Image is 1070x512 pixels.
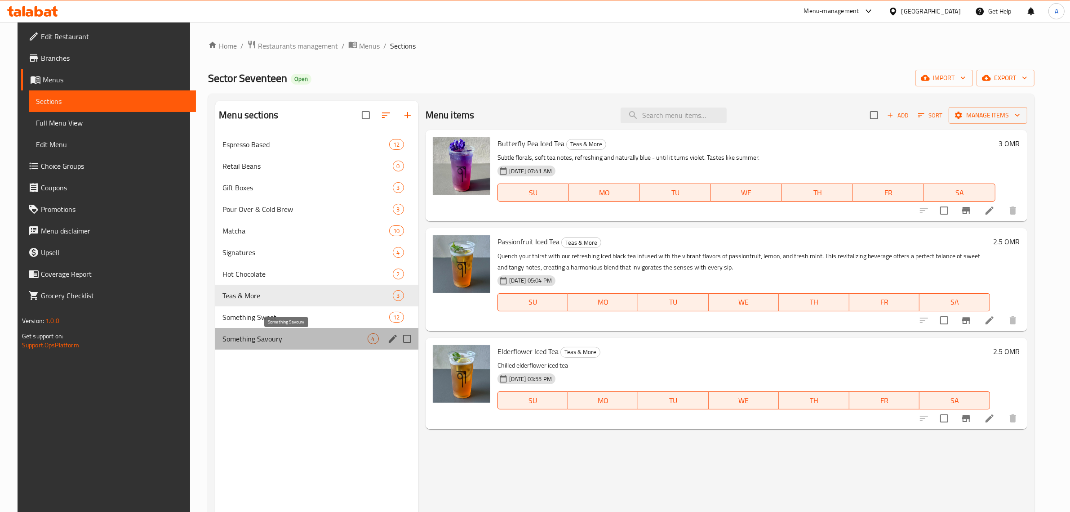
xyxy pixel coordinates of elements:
div: Matcha10 [215,220,418,242]
span: 4 [368,335,378,343]
span: Coverage Report [41,269,189,279]
div: Menu-management [804,6,859,17]
h2: Menu sections [219,108,278,122]
div: Espresso Based [222,139,389,150]
span: Butterfly Pea Iced Tea [497,137,564,150]
div: Retail Beans0 [215,155,418,177]
div: Teas & More [566,139,606,150]
span: Select all sections [356,106,375,125]
button: delete [1002,408,1024,429]
a: Sections [29,90,196,112]
div: Teas & More [561,237,601,248]
p: Subtle florals, soft tea notes, refreshing and naturally blue - until it turns violet. Tastes lik... [497,152,995,163]
span: [DATE] 07:41 AM [506,167,555,175]
span: Select section [865,106,884,125]
div: items [389,225,404,236]
button: WE [709,293,779,311]
div: items [393,269,404,279]
span: Teas & More [222,290,392,301]
div: Hot Chocolate2 [215,263,418,285]
span: TU [642,296,705,309]
span: TH [782,394,845,407]
button: Branch-specific-item [955,408,977,429]
button: Branch-specific-item [955,310,977,331]
button: Sort [916,108,945,122]
div: Pour Over & Cold Brew3 [215,198,418,220]
span: Edit Menu [36,139,189,150]
span: Gift Boxes [222,182,392,193]
span: TU [642,394,705,407]
button: delete [1002,200,1024,221]
span: Menu disclaimer [41,225,189,236]
span: Select to update [935,311,954,330]
a: Home [208,40,237,51]
span: Promotions [41,204,189,215]
span: Sections [390,40,416,51]
button: Branch-specific-item [955,200,977,221]
a: Menu disclaimer [21,220,196,242]
span: WE [712,394,775,407]
input: search [621,108,727,123]
span: Branches [41,53,189,63]
h6: 2.5 OMR [994,345,1020,358]
div: Pour Over & Cold Brew [222,204,392,215]
button: Manage items [949,107,1027,124]
button: TH [782,184,853,202]
div: items [393,161,404,171]
div: Espresso Based12 [215,134,418,155]
span: MO [573,186,636,199]
button: SU [497,293,568,311]
span: Sort items [912,108,949,122]
span: Get support on: [22,330,63,342]
span: Upsell [41,247,189,258]
span: Version: [22,315,44,327]
button: FR [849,293,919,311]
li: / [383,40,386,51]
button: edit [386,332,400,346]
span: Signatures [222,247,392,258]
p: Chilled elderflower iced tea [497,360,990,371]
button: WE [711,184,782,202]
button: FR [853,184,924,202]
h2: Menu items [426,108,475,122]
span: 2 [393,270,404,278]
span: [DATE] 03:55 PM [506,375,555,383]
span: Matcha [222,225,389,236]
div: Teas & More3 [215,285,418,306]
img: Butterfly Pea Iced Tea [433,137,490,195]
a: Edit menu item [984,413,995,424]
span: WE [712,296,775,309]
a: Coverage Report [21,263,196,285]
span: Open [291,75,311,83]
span: MO [572,394,635,407]
span: Menus [359,40,380,51]
span: 3 [393,184,404,192]
span: TH [782,296,845,309]
button: import [915,70,973,86]
a: Choice Groups [21,155,196,177]
span: Elderflower Iced Tea [497,345,559,358]
a: Grocery Checklist [21,285,196,306]
a: Edit Menu [29,134,196,155]
span: 12 [390,313,403,322]
div: Something Savoury4edit [215,328,418,350]
button: TH [779,293,849,311]
nav: breadcrumb [208,40,1034,52]
span: Teas & More [562,238,601,248]
span: 3 [393,205,404,214]
h6: 3 OMR [999,137,1020,150]
h6: 2.5 OMR [994,235,1020,248]
div: items [393,204,404,215]
a: Support.OpsPlatform [22,339,79,351]
span: Something Savoury [222,333,367,344]
button: export [977,70,1034,86]
div: items [393,247,404,258]
span: 12 [390,140,403,149]
span: Hot Chocolate [222,269,392,279]
button: SA [924,184,995,202]
nav: Menu sections [215,130,418,353]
